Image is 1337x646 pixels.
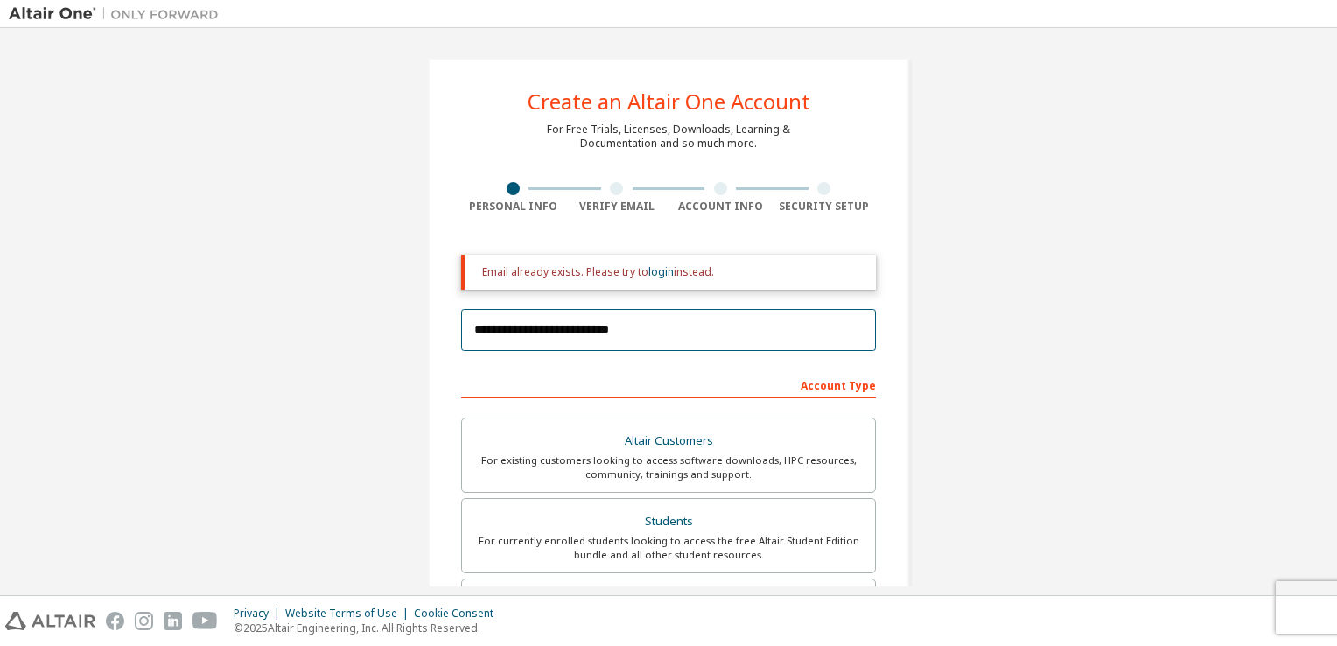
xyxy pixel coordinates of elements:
img: facebook.svg [106,612,124,630]
img: altair_logo.svg [5,612,95,630]
div: Account Info [668,200,773,214]
div: Altair Customers [472,429,864,453]
img: youtube.svg [192,612,218,630]
img: instagram.svg [135,612,153,630]
div: Email already exists. Please try to instead. [482,265,862,279]
img: linkedin.svg [164,612,182,630]
div: Students [472,509,864,534]
div: Website Terms of Use [285,607,414,621]
div: Verify Email [565,200,669,214]
img: Altair One [9,5,227,23]
div: For currently enrolled students looking to access the free Altair Student Edition bundle and all ... [472,534,864,562]
div: Cookie Consent [414,607,504,621]
div: For existing customers looking to access software downloads, HPC resources, community, trainings ... [472,453,864,481]
div: For Free Trials, Licenses, Downloads, Learning & Documentation and so much more. [547,123,790,151]
p: © 2025 Altair Engineering, Inc. All Rights Reserved. [234,621,504,635]
div: Security Setup [773,200,877,214]
div: Create an Altair One Account [528,91,810,112]
a: login [648,264,674,279]
div: Privacy [234,607,285,621]
div: Account Type [461,370,876,398]
div: Personal Info [461,200,565,214]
